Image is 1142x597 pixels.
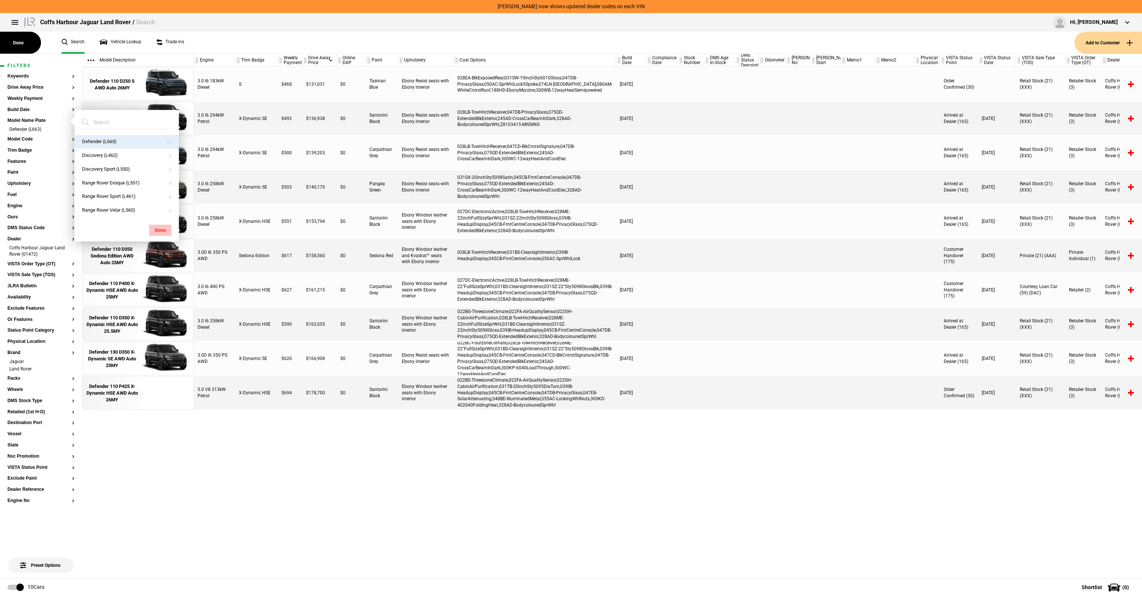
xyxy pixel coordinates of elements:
[7,74,75,79] button: Keywords
[302,307,337,341] div: $163,555
[235,376,278,410] div: X-Dynamic HSE
[786,54,810,67] div: [PERSON_NAME] No
[138,342,190,376] img: 17939422_thumb.jpeg
[7,328,75,333] button: Status Point Category
[616,273,646,307] div: [DATE]
[616,136,646,170] div: [DATE]
[194,307,235,341] div: 3.0 I6 258kW Diesel
[86,78,138,91] div: Defender 110 D250 S AWD Auto 26MY
[82,54,193,67] div: Model Description
[302,67,337,101] div: $131,031
[235,136,278,170] div: X-Dynamic SE
[86,68,138,101] a: Defender 110 D250 S AWD Auto 26MY
[86,383,138,404] div: Defender 110 P425 X-Dynamic HSE AWD Auto 26MY
[366,342,398,375] div: Carpathian Grey
[7,225,75,231] button: DMS Status Code
[302,342,337,375] div: $166,908
[940,205,978,238] div: Arrived at Dealer (165)
[7,306,75,311] button: Exclude Features
[7,137,75,142] button: Model Code
[1070,578,1142,597] button: Shortlist(0)
[978,273,1016,307] div: [DATE]
[7,487,75,492] button: Dealer Reference
[1016,342,1065,375] div: Retail Stock (21) (XXX)
[398,239,454,272] div: Ebony Windsor leather and Kvadrat™ seats with Ebony interior
[278,376,302,410] div: $694
[1016,54,1065,67] div: VISTA Sale Type (TOS)
[1065,342,1101,375] div: Retailer Stock (3)
[7,107,75,119] section: Build Date
[810,54,840,67] div: [PERSON_NAME] Start
[7,148,75,153] button: Trim Badge
[7,432,75,437] button: Vessel
[194,342,235,375] div: 3.0D I6 350 PS AWD
[7,366,75,373] li: Land Rover
[194,102,235,135] div: 3.0 I6 294kW Petrol
[7,85,75,90] button: Drive Away Price
[7,306,75,317] section: Exclude Features
[398,136,454,170] div: Ebony Resist seats with Ebony interior
[7,148,75,159] section: Trim Badge
[978,170,1016,204] div: [DATE]
[7,443,75,448] button: State
[454,170,616,204] div: 031SX-20inchSty5098Satin,045CB-FrntCentreConsole,047DB-PrivacyGlass,075QD-ExtendedBlkExterior,245...
[7,498,75,503] button: Engine No
[1016,205,1065,238] div: Retail Stock (21) (XXX)
[398,307,454,341] div: Ebony Windsor leather seats with Ebony interior
[454,307,616,341] div: 022BG-ThreezoneClimate,022FA-AirQualitySensor,022GH-CabinAirPurification,028LB-TowHitchReceiver,0...
[398,376,454,410] div: Ebony Windsor leather seats with Ebony interior
[7,159,75,170] section: Features
[194,170,235,204] div: 3.0 I6 258kW Diesel
[735,54,758,67] div: DMS Status Description
[7,96,75,101] button: Weekly Payment
[7,443,75,454] section: State
[398,205,454,238] div: Ebony Windsor leather seats with Ebony interior
[302,273,337,307] div: $161,215
[86,109,138,129] div: Defender 110 P400 X-Dynamic SE AWD Auto 25.5MY
[7,215,75,226] section: Ours
[7,181,75,186] button: Upholstery
[337,205,366,238] div: $0
[7,159,75,164] button: Features
[278,239,302,272] div: $617
[616,342,646,375] div: [DATE]
[915,54,940,67] div: Physical Location
[75,162,179,176] button: Discovery Sport (L550)
[978,342,1016,375] div: [DATE]
[337,342,366,375] div: $0
[278,67,302,101] div: $468
[1070,19,1118,26] div: Hi, [PERSON_NAME]
[759,54,785,67] div: Odometer
[1065,102,1101,135] div: Retailer Stock (3)
[7,137,75,148] section: Model Code
[940,376,978,410] div: Order Confirmed (30)
[7,170,75,175] button: Paint
[454,205,616,238] div: 027DC-ElectronicActive,028LB-TowHitchReceiver,028ME-22inchFullSizeSprWhl,031SZ-22inchSty5098Gloss...
[7,350,75,376] section: BrandJaguarLand Rover
[194,205,235,238] div: 3.0 I6 258kW Diesel
[138,376,190,410] img: png;base64,iVBORw0KGgoAAAANSUhEUgAAAAEAAAABCAQAAAC1HAwCAAAAC0lEQVR42mNkYAAAAAYAAjCB0C8AAAAASUVORK...
[1016,273,1065,307] div: Courtesy, Loan Car (59) (DAC)
[40,18,155,26] div: Coffs Harbour Jaguar Land Rover /
[978,136,1016,170] div: [DATE]
[454,273,616,307] div: 027DC-ElectronicActive,028LB-TowHitchReceiver,028ME-22"FullSizeSprWhl,031BS-ClearsightInterior,03...
[7,192,75,198] button: Fuel
[75,135,179,149] button: Defender (L663)
[940,170,978,204] div: Arrived at Dealer (165)
[366,205,398,238] div: Santorini Black
[1016,67,1065,101] div: Retail Stock (21) (XXX)
[278,205,302,238] div: $551
[302,239,337,272] div: $158,560
[978,205,1016,238] div: [DATE]
[337,102,366,135] div: $0
[1065,54,1101,67] div: VISTA Order Type (OT)
[7,272,75,284] section: VISTA Sale Type (TOS)
[75,203,179,217] button: Range Rover Velar (L560)
[61,32,85,54] a: Search
[7,295,75,300] button: Availability
[1065,273,1101,307] div: Retailer (2)
[75,149,179,162] button: Discovery (L462)
[86,342,138,376] a: Defender 130 D350 X-Dynamic SE AWD Auto 25MY
[194,67,235,101] div: 3.0 I6 183kW Diesel
[86,102,138,136] a: Defender 110 P400 X-Dynamic SE AWD Auto 25.5MY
